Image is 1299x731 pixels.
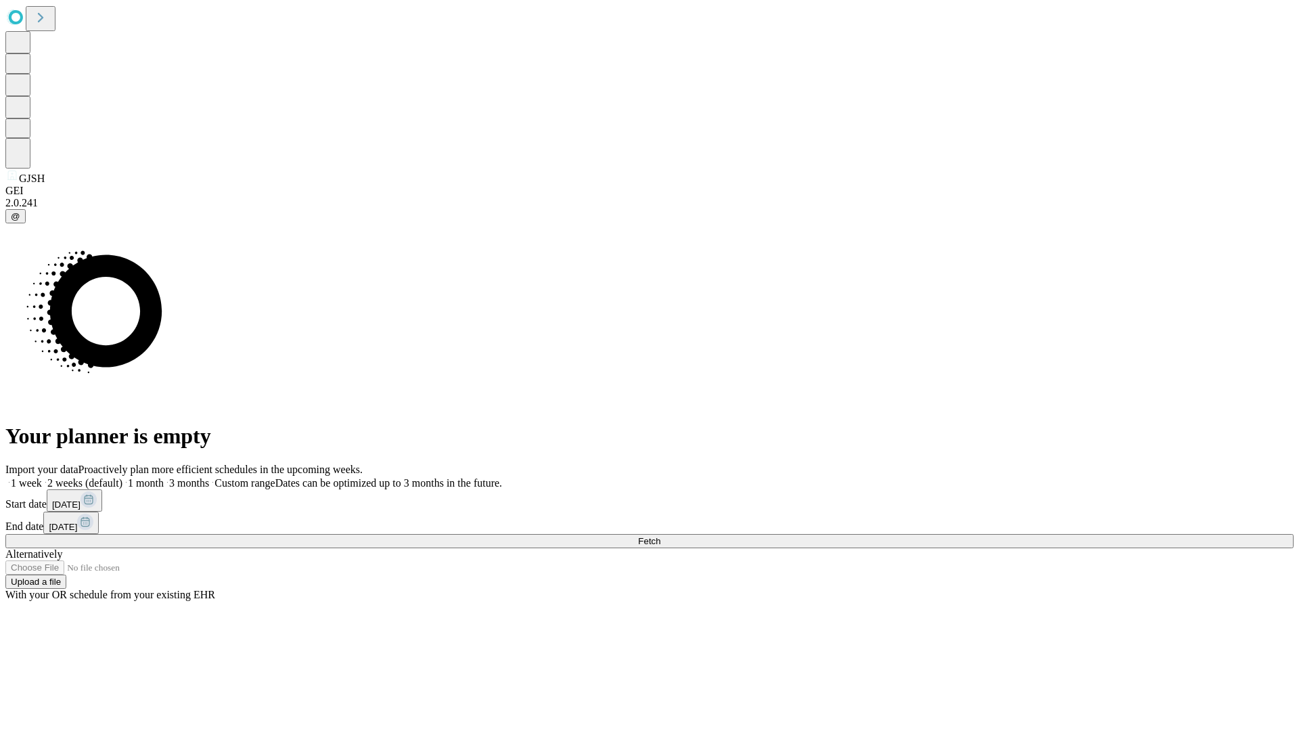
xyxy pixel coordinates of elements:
span: GJSH [19,173,45,184]
span: 2 weeks (default) [47,477,122,489]
div: End date [5,512,1294,534]
button: Fetch [5,534,1294,548]
span: Import your data [5,464,78,475]
span: [DATE] [52,500,81,510]
span: Dates can be optimized up to 3 months in the future. [275,477,502,489]
span: Proactively plan more efficient schedules in the upcoming weeks. [78,464,363,475]
span: 3 months [169,477,209,489]
span: Alternatively [5,548,62,560]
div: GEI [5,185,1294,197]
button: @ [5,209,26,223]
span: @ [11,211,20,221]
span: With your OR schedule from your existing EHR [5,589,215,600]
h1: Your planner is empty [5,424,1294,449]
button: Upload a file [5,575,66,589]
button: [DATE] [47,489,102,512]
span: Custom range [214,477,275,489]
span: Fetch [638,536,660,546]
span: 1 month [128,477,164,489]
div: 2.0.241 [5,197,1294,209]
span: 1 week [11,477,42,489]
button: [DATE] [43,512,99,534]
div: Start date [5,489,1294,512]
span: [DATE] [49,522,77,532]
